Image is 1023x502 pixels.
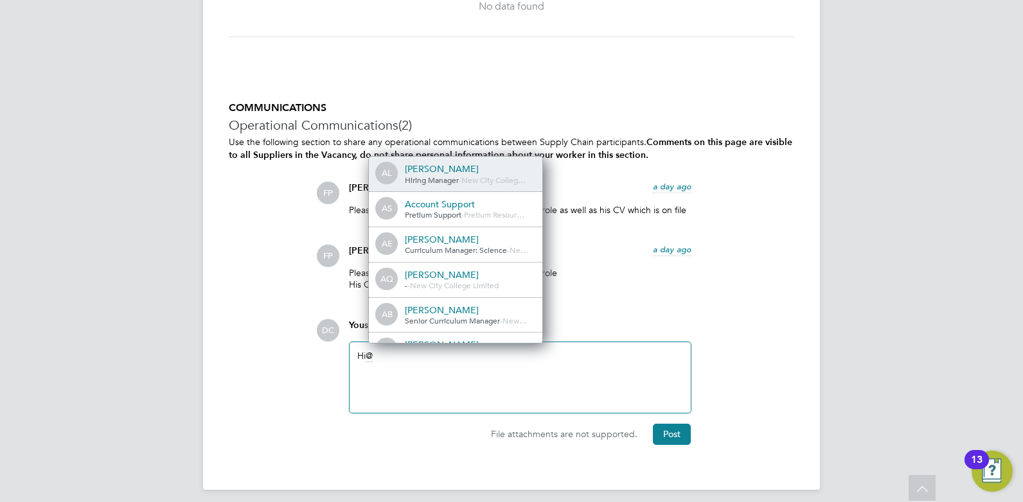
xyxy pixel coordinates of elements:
span: - [405,280,407,290]
div: [PERSON_NAME] [405,234,533,245]
button: Post [653,424,691,444]
span: AL [377,163,397,184]
span: Senior Curriculum Manager [405,315,500,325]
div: [PERSON_NAME] [405,304,533,316]
span: - [407,280,410,290]
span: AQ [377,269,397,290]
div: say: [349,319,691,342]
span: Pretium Support [405,209,461,220]
span: Ne… [510,245,528,255]
span: New City College Limited [410,280,499,290]
span: You [349,320,364,331]
div: Hi [357,350,683,405]
span: AS [377,198,397,219]
span: New City Colleg… [461,175,526,185]
div: [PERSON_NAME] [405,339,533,351]
span: File attachments are not supported. [491,428,637,440]
span: - [507,245,510,255]
span: a day ago [653,181,691,192]
span: - [459,175,461,185]
span: New… [503,315,527,325]
span: [PERSON_NAME] [349,182,423,193]
span: [PERSON_NAME] [349,245,423,256]
h3: Operational Communications [229,117,794,134]
span: AH [377,339,397,359]
span: Pretium Resour… [464,209,524,220]
div: Account Support [405,198,533,210]
span: Hiring Manager [405,175,459,185]
span: AE [377,234,397,254]
div: [PERSON_NAME] [405,163,533,175]
button: Open Resource Center, 13 new notifications [972,451,1013,492]
span: a day ago [653,244,691,255]
span: - [461,209,464,220]
span: - [500,315,503,325]
span: DC [317,319,339,342]
p: Use the following section to share any operational communications between Supply Chain participants. [229,136,794,160]
p: Please see [PERSON_NAME] submitted for the role His Cv is on file [349,267,691,290]
span: FP [317,245,339,267]
span: AB [377,304,397,325]
span: (2) [398,117,412,134]
span: Curriculum Manager: Science [405,245,507,255]
h5: COMMUNICATIONS [229,101,794,115]
span: FP [317,182,339,204]
b: Comments on this page are visible to all Suppliers in the Vacancy, do not share personal informat... [229,137,792,160]
div: [PERSON_NAME] [405,269,533,281]
div: 13 [971,460,983,476]
p: Please see [PERSON_NAME] submitted for the role as well as his CV which is on file [349,204,691,216]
